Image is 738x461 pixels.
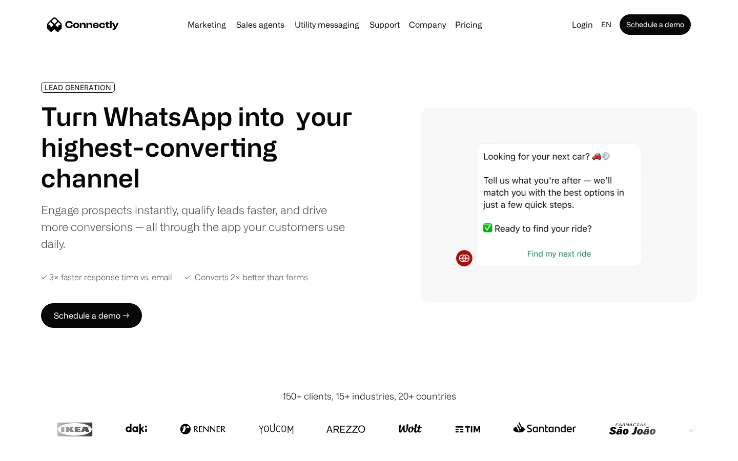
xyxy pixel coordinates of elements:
[451,20,486,29] a: Pricing
[601,17,611,32] div: en
[365,20,404,29] a: Support
[620,14,691,35] a: Schedule a demo
[20,443,61,457] ul: Language list
[41,303,142,328] a: Schedule a demo →
[10,442,61,457] aside: Language selected: English
[282,389,456,403] div: 150+ clients, 15+ industries, 20+ countries
[41,273,172,282] div: ✓ 3× faster response time vs. email
[232,20,289,29] a: Sales agents
[41,201,353,252] div: Engage prospects instantly, qualify leads faster, and drive more conversions — all through the ap...
[568,17,597,32] a: Login
[41,101,353,193] h1: Turn WhatsApp into your highest-converting channel
[184,273,308,282] div: ✓ Converts 2× better than forms
[291,20,363,29] a: Utility messaging
[183,20,230,29] a: Marketing
[409,17,446,32] div: Company
[45,83,111,91] div: LEAD GENERATION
